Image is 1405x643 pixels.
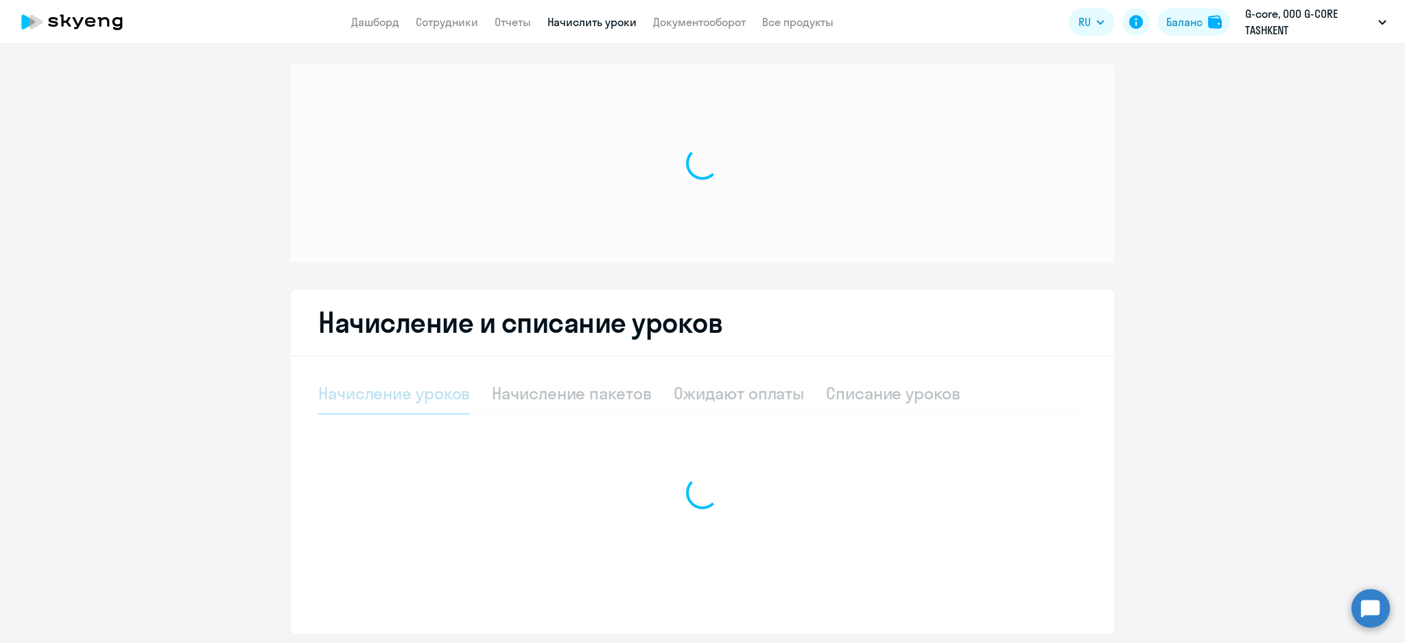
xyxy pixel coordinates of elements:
[1166,14,1203,30] div: Баланс
[762,15,834,29] a: Все продукты
[351,15,399,29] a: Дашборд
[1158,8,1230,36] button: Балансbalance
[1245,5,1373,38] p: G-core, ООО G-CORE TASHKENT
[1078,14,1091,30] span: RU
[653,15,746,29] a: Документооборот
[1069,8,1114,36] button: RU
[547,15,637,29] a: Начислить уроки
[495,15,531,29] a: Отчеты
[416,15,478,29] a: Сотрудники
[1238,5,1393,38] button: G-core, ООО G-CORE TASHKENT
[318,306,1087,339] h2: Начисление и списание уроков
[1208,15,1222,29] img: balance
